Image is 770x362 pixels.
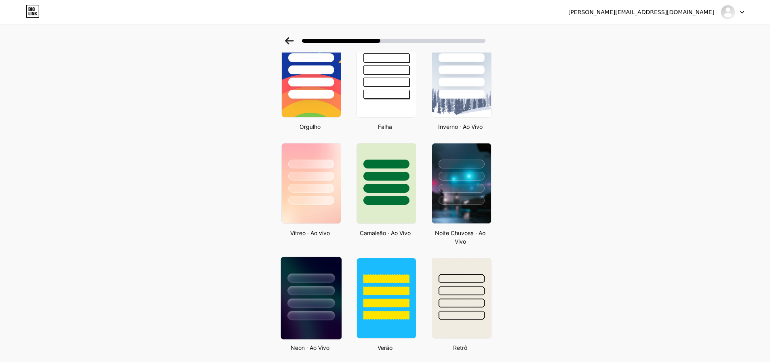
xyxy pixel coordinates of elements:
[438,123,483,130] font: Inverno · Ao Vivo
[290,229,330,236] font: Vítreo · Ao vivo
[378,344,392,351] font: Verão
[300,123,321,130] font: Orgulho
[435,229,485,245] font: Noite Chuvosa · Ao Vivo
[291,344,329,351] font: Neon · Ao Vivo
[453,344,467,351] font: Retrô
[378,123,392,130] font: Falha
[568,9,714,15] font: [PERSON_NAME][EMAIL_ADDRESS][DOMAIN_NAME]
[281,257,341,339] img: neon.jpg
[720,4,736,20] img: Luiz Padilha
[360,229,411,236] font: Camaleão · Ao Vivo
